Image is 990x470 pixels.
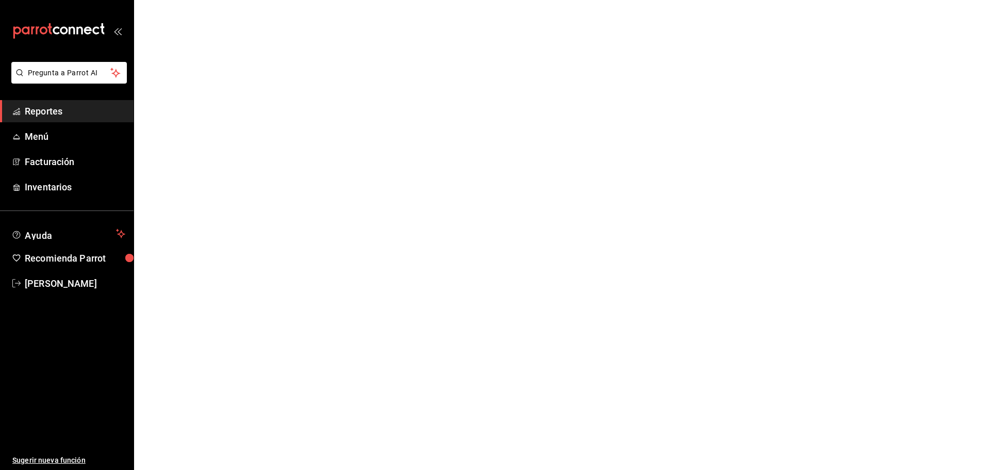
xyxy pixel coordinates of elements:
span: [PERSON_NAME] [25,277,125,290]
span: Pregunta a Parrot AI [28,68,111,78]
button: open_drawer_menu [113,27,122,35]
span: Reportes [25,104,125,118]
span: Menú [25,129,125,143]
button: Pregunta a Parrot AI [11,62,127,84]
span: Inventarios [25,180,125,194]
span: Ayuda [25,228,112,240]
span: Recomienda Parrot [25,251,125,265]
span: Facturación [25,155,125,169]
span: Sugerir nueva función [12,455,125,466]
a: Pregunta a Parrot AI [7,75,127,86]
